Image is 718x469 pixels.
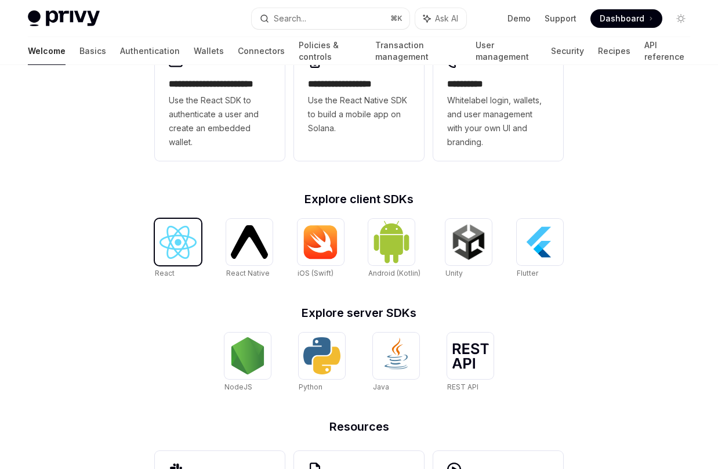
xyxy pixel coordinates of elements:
a: NodeJSNodeJS [224,333,271,393]
div: Search... [274,12,306,26]
a: Policies & controls [299,37,361,65]
span: React [155,269,175,277]
img: Flutter [521,223,559,261]
a: Demo [507,13,531,24]
span: Unity [445,269,463,277]
a: REST APIREST API [447,333,494,393]
button: Search...⌘K [252,8,409,29]
a: Welcome [28,37,66,65]
a: API reference [644,37,690,65]
a: Transaction management [375,37,462,65]
span: ⌘ K [390,14,402,23]
a: **** *****Whitelabel login, wallets, and user management with your own UI and branding. [433,42,563,161]
span: Use the React SDK to authenticate a user and create an embedded wallet. [169,93,271,149]
img: Android (Kotlin) [373,220,410,264]
span: Dashboard [600,13,644,24]
span: Flutter [517,269,538,277]
a: PythonPython [299,333,345,393]
a: Dashboard [590,9,662,28]
a: Basics [79,37,106,65]
a: Security [551,37,584,65]
span: Ask AI [435,13,458,24]
a: **** **** **** ***Use the React Native SDK to build a mobile app on Solana. [294,42,424,161]
span: Python [299,383,322,391]
a: FlutterFlutter [517,219,563,279]
a: User management [476,37,537,65]
span: Use the React Native SDK to build a mobile app on Solana. [308,93,410,135]
img: React Native [231,225,268,258]
span: NodeJS [224,383,252,391]
span: Whitelabel login, wallets, and user management with your own UI and branding. [447,93,549,149]
img: Unity [450,223,487,261]
span: React Native [226,269,270,277]
a: JavaJava [373,333,419,393]
a: UnityUnity [445,219,492,279]
h2: Explore server SDKs [155,307,563,319]
a: ReactReact [155,219,201,279]
a: Recipes [598,37,630,65]
button: Toggle dark mode [672,9,690,28]
a: React NativeReact Native [226,219,273,279]
span: iOS (Swift) [298,269,333,277]
h2: Explore client SDKs [155,193,563,205]
a: Authentication [120,37,180,65]
img: iOS (Swift) [302,225,339,259]
span: REST API [447,383,478,391]
img: Python [303,337,340,374]
h2: Resources [155,421,563,432]
a: Support [545,13,576,24]
a: Android (Kotlin)Android (Kotlin) [368,219,420,279]
img: light logo [28,10,100,27]
img: React [159,226,197,259]
img: Java [378,337,415,374]
a: Wallets [194,37,224,65]
img: REST API [452,343,489,369]
span: Android (Kotlin) [368,269,420,277]
img: NodeJS [229,337,266,374]
span: Java [373,383,389,391]
button: Ask AI [415,8,466,29]
a: Connectors [238,37,285,65]
a: iOS (Swift)iOS (Swift) [298,219,344,279]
